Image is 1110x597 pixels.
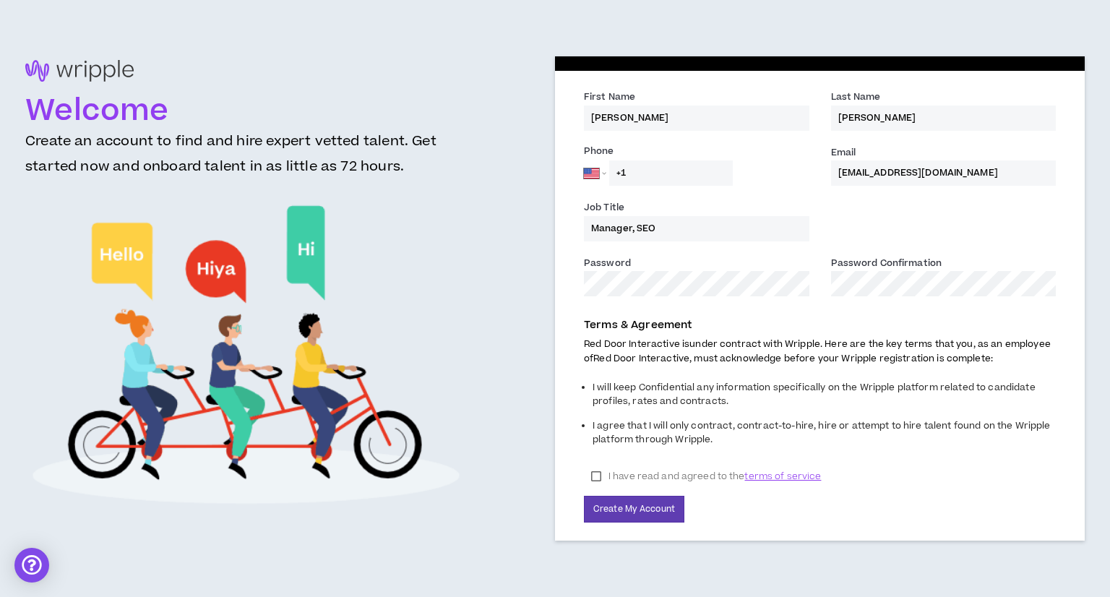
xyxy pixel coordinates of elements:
label: Job Title [584,201,624,217]
span: terms of service [744,469,821,484]
label: Phone [584,145,809,160]
label: Password [584,257,631,272]
li: I will keep Confidential any information specifically on the Wripple platform related to candidat... [593,377,1056,416]
label: I have read and agreed to the [584,465,828,487]
p: Terms & Agreement [584,317,1056,333]
label: Last Name [831,90,881,106]
p: Red Door Interactive is under contract with Wripple. Here are the key terms that you, as an emplo... [584,338,1056,365]
h1: Welcome [25,94,467,129]
img: Welcome to Wripple [31,191,461,520]
h3: Create an account to find and hire expert vetted talent. Get started now and onboard talent in as... [25,129,467,191]
div: Open Intercom Messenger [14,548,49,583]
label: Email [831,146,856,162]
button: Create My Account [584,496,684,523]
label: Password Confirmation [831,257,942,272]
img: logo-brand.png [25,60,134,90]
label: First Name [584,90,635,106]
li: I agree that I will only contract, contract-to-hire, hire or attempt to hire talent found on the ... [593,416,1056,454]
